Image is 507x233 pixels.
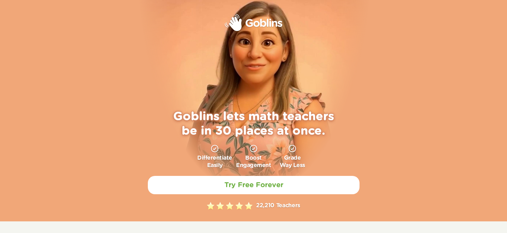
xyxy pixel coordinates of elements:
p: Boost Engagement [236,154,271,169]
p: 22,210 Teachers [256,201,300,210]
h2: Try Free Forever [224,181,283,189]
a: Try Free Forever [148,176,360,194]
p: Differentiate Easily [197,154,232,169]
p: Grade Way Less [280,154,305,169]
h1: Goblins lets math teachers be in 30 places at once. [165,110,342,139]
